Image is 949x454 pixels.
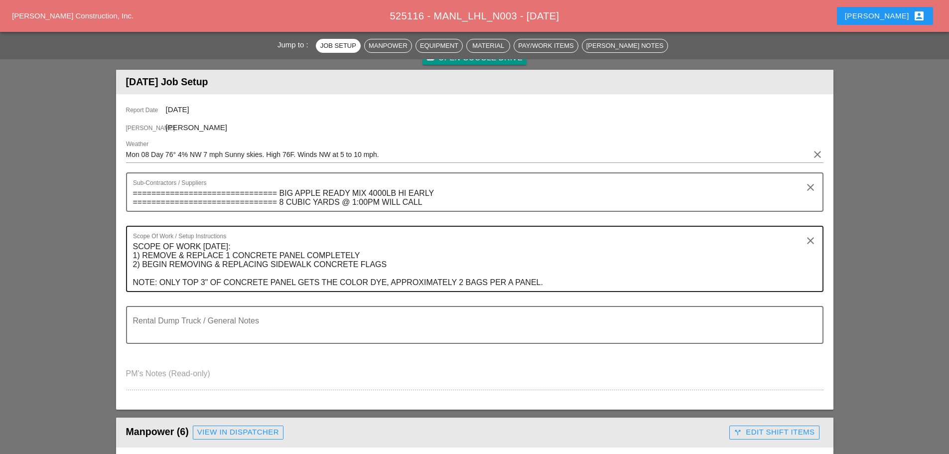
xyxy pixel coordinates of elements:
span: 525116 - MANL_LHL_N003 - [DATE] [390,10,559,21]
a: [PERSON_NAME] Construction, Inc. [12,11,134,20]
i: clear [812,149,823,160]
div: Pay/Work Items [518,41,573,51]
div: Manpower [369,41,407,51]
textarea: PM's Notes (Read-only) [126,366,823,390]
a: View in Dispatcher [193,426,283,440]
div: [PERSON_NAME] Notes [586,41,664,51]
span: [PERSON_NAME] [166,123,227,132]
i: clear [805,181,816,193]
span: [DATE] [166,105,189,114]
button: Equipment [415,39,463,53]
span: Jump to : [277,40,312,49]
div: Equipment [420,41,458,51]
div: Material [471,41,506,51]
div: [PERSON_NAME] [845,10,925,22]
header: [DATE] Job Setup [116,70,833,94]
i: clear [805,235,816,247]
button: Edit Shift Items [729,426,819,440]
textarea: Sub-Contractors / Suppliers [133,185,809,211]
i: call_split [734,429,742,437]
textarea: Rental Dump Truck / General Notes [133,319,809,343]
button: Pay/Work Items [514,39,578,53]
span: Report Date [126,106,166,115]
button: Manpower [364,39,412,53]
div: View in Dispatcher [197,427,279,438]
input: Weather [126,147,810,162]
button: Material [466,39,510,53]
button: [PERSON_NAME] [837,7,933,25]
i: account_box [913,10,925,22]
button: Job Setup [316,39,361,53]
button: [PERSON_NAME] Notes [582,39,668,53]
textarea: Scope Of Work / Setup Instructions [133,239,809,291]
span: [PERSON_NAME] [126,124,166,133]
div: Manpower (6) [126,423,726,443]
div: Edit Shift Items [734,427,814,438]
div: Job Setup [320,41,356,51]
